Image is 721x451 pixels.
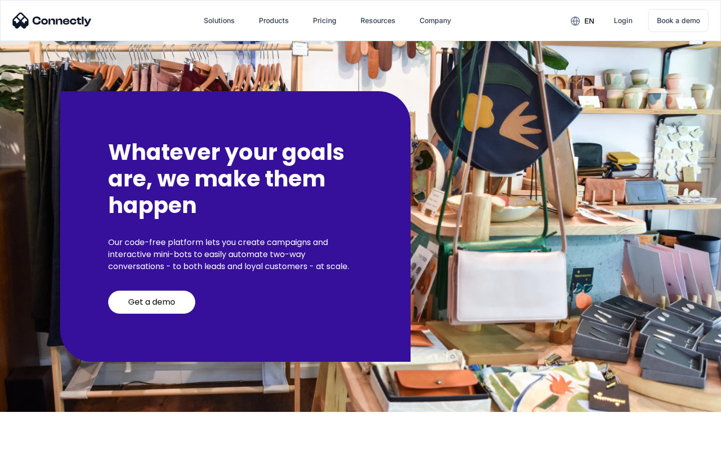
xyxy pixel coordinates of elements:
[648,9,708,32] a: Book a demo
[614,14,632,28] div: Login
[606,9,640,33] a: Login
[204,14,235,28] div: Solutions
[313,14,336,28] div: Pricing
[360,14,396,28] div: Resources
[20,433,60,447] ul: Language list
[584,14,594,28] div: en
[10,433,60,447] aside: Language selected: English
[128,297,175,307] div: Get a demo
[108,237,363,273] p: Our code-free platform lets you create campaigns and interactive mini-bots to easily automate two...
[13,13,92,29] img: Connectly Logo
[108,291,195,314] a: Get a demo
[305,9,344,33] a: Pricing
[108,139,363,218] h2: Whatever your goals are, we make them happen
[259,14,289,28] div: Products
[420,14,451,28] div: Company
